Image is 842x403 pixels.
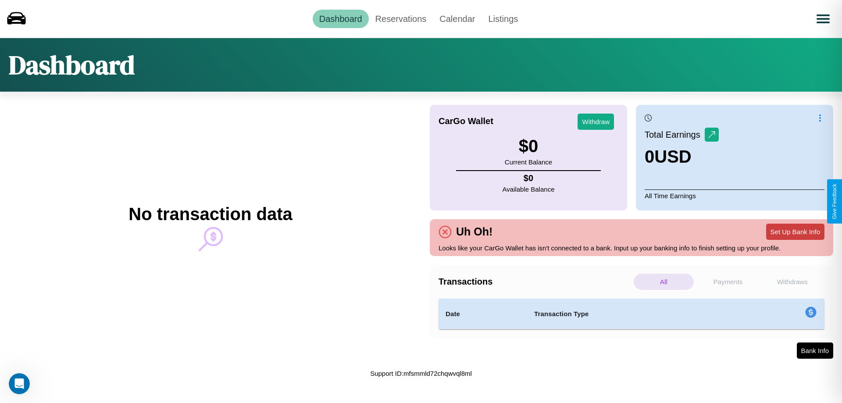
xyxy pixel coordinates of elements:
[634,274,694,290] p: All
[797,342,833,359] button: Bank Info
[811,7,835,31] button: Open menu
[831,184,838,219] div: Give Feedback
[433,10,482,28] a: Calendar
[452,225,497,238] h4: Uh Oh!
[645,147,719,167] h3: 0 USD
[645,127,705,143] p: Total Earnings
[370,367,472,379] p: Support ID: mfsmmld72chqwvql8ml
[578,114,614,130] button: Withdraw
[128,204,292,224] h2: No transaction data
[766,224,824,240] button: Set Up Bank Info
[645,189,824,202] p: All Time Earnings
[505,156,552,168] p: Current Balance
[439,299,824,329] table: simple table
[503,183,555,195] p: Available Balance
[446,309,520,319] h4: Date
[439,116,493,126] h4: CarGo Wallet
[762,274,822,290] p: Withdraws
[439,277,631,287] h4: Transactions
[503,173,555,183] h4: $ 0
[482,10,524,28] a: Listings
[698,274,758,290] p: Payments
[9,47,135,83] h1: Dashboard
[534,309,733,319] h4: Transaction Type
[369,10,433,28] a: Reservations
[439,242,824,254] p: Looks like your CarGo Wallet has isn't connected to a bank. Input up your banking info to finish ...
[505,136,552,156] h3: $ 0
[313,10,369,28] a: Dashboard
[9,373,30,394] iframe: Intercom live chat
